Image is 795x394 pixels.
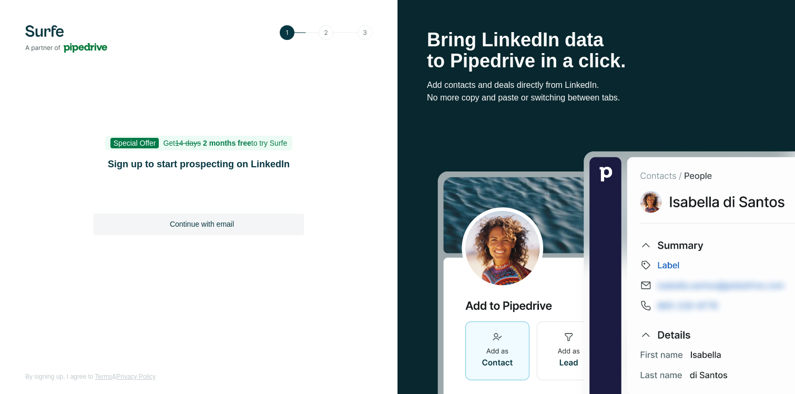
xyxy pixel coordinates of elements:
[95,373,113,380] a: Terms
[175,139,201,147] s: 14 days
[25,25,107,53] img: Surfe's logo
[280,25,372,40] img: Step 1
[427,79,766,92] p: Add contacts and deals directly from LinkedIn.
[203,139,251,147] b: 2 months free
[25,373,93,380] span: By signing up, I agree to
[170,219,234,229] span: Continue with email
[437,150,795,394] img: Surfe Stock Photo - Selling good vibes
[427,29,766,72] h1: Bring LinkedIn data to Pipedrive in a click.
[427,92,766,104] p: No more copy and paste or switching between tabs.
[163,139,287,147] span: Get to try Surfe
[94,157,304,171] h1: Sign up to start prospecting on LinkedIn
[88,185,309,208] iframe: Schaltfläche „Über Google anmelden“
[116,373,156,380] a: Privacy Policy
[112,373,116,380] span: &
[110,138,159,148] span: Special Offer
